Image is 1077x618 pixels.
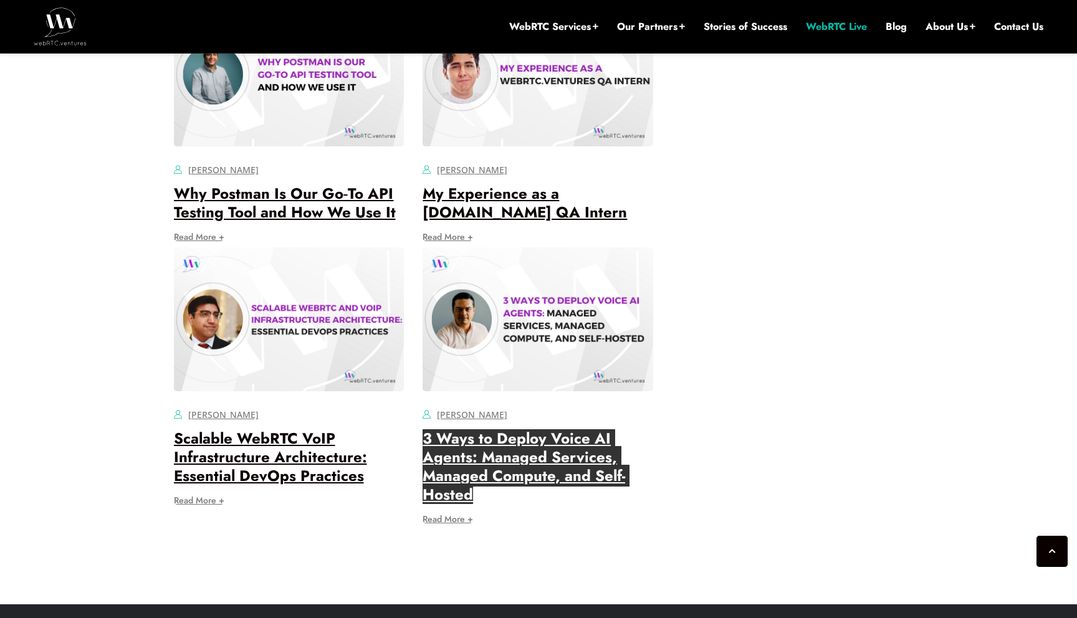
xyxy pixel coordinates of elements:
[423,427,625,505] a: 3 Ways to Deploy Voice AI Agents: Managed Services, Managed Compute, and Self-Hosted
[174,232,224,241] a: Read More +
[509,20,598,34] a: WebRTC Services
[806,20,867,34] a: WebRTC Live
[423,515,473,523] a: Read More +
[188,409,259,421] a: [PERSON_NAME]
[437,164,507,176] a: [PERSON_NAME]
[174,183,396,223] a: Why Postman Is Our Go‑To API Testing Tool and How We Use It
[174,427,367,487] a: Scalable WebRTC VoIP Infrastructure Architecture: Essential DevOps Practices
[188,164,259,176] a: [PERSON_NAME]
[704,20,787,34] a: Stories of Success
[423,232,473,241] a: Read More +
[437,409,507,421] a: [PERSON_NAME]
[926,20,975,34] a: About Us
[886,20,907,34] a: Blog
[174,496,224,505] a: Read More +
[617,20,685,34] a: Our Partners
[994,20,1043,34] a: Contact Us
[34,7,87,45] img: WebRTC.ventures
[423,183,627,223] a: My Experience as a [DOMAIN_NAME] QA Intern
